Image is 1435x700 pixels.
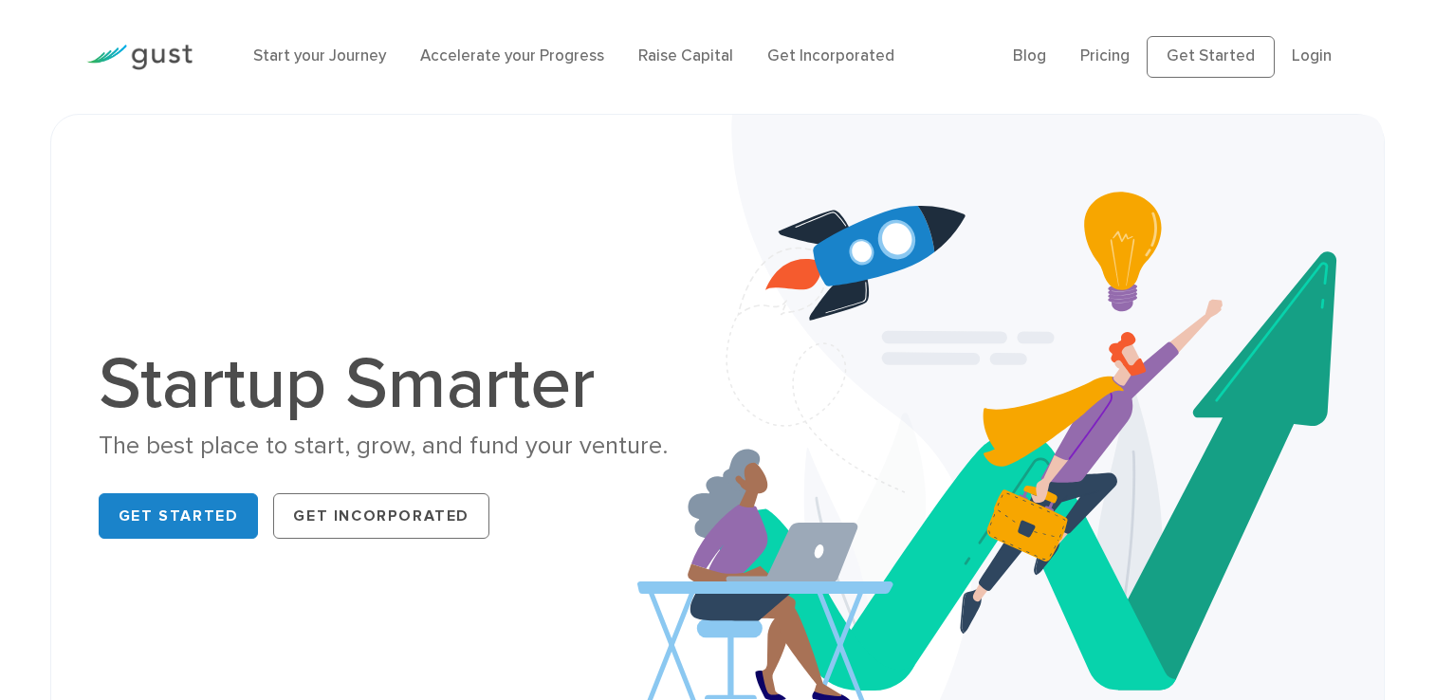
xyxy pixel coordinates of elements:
[767,46,894,65] a: Get Incorporated
[99,493,259,539] a: Get Started
[1080,46,1130,65] a: Pricing
[638,46,733,65] a: Raise Capital
[420,46,604,65] a: Accelerate your Progress
[86,45,193,70] img: Gust Logo
[1147,36,1275,78] a: Get Started
[253,46,386,65] a: Start your Journey
[1292,46,1332,65] a: Login
[99,348,704,420] h1: Startup Smarter
[273,493,489,539] a: Get Incorporated
[1013,46,1046,65] a: Blog
[99,430,704,463] div: The best place to start, grow, and fund your venture.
